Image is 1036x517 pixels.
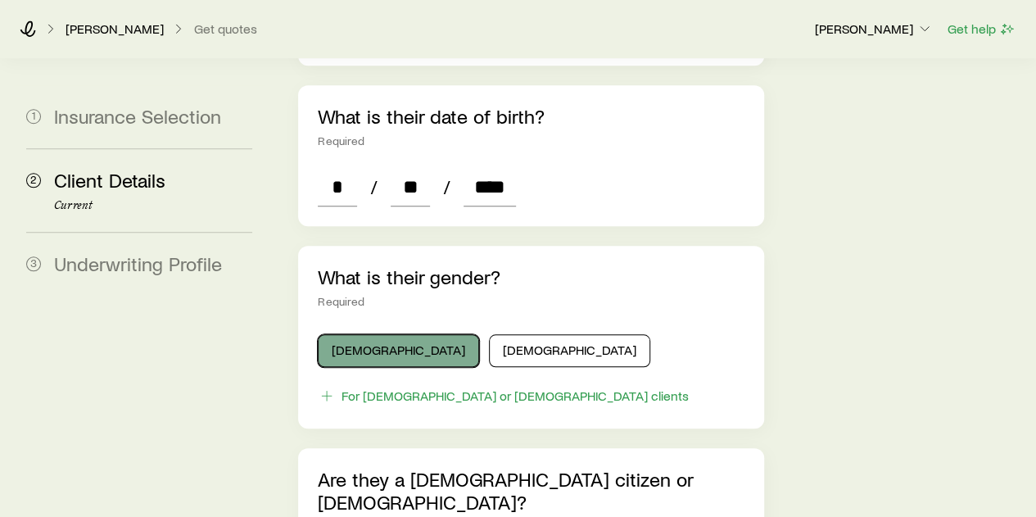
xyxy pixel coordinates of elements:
button: [DEMOGRAPHIC_DATA] [489,334,650,367]
div: Required [318,295,744,308]
p: Current [54,199,252,212]
p: [PERSON_NAME] [66,20,164,37]
span: 3 [26,256,41,271]
span: 2 [26,173,41,188]
button: Get quotes [193,21,258,37]
span: 1 [26,109,41,124]
span: Client Details [54,168,165,192]
button: [PERSON_NAME] [814,20,934,39]
span: Underwriting Profile [54,252,222,275]
span: Insurance Selection [54,104,221,128]
p: What is their gender? [318,265,744,288]
span: / [364,175,384,198]
button: For [DEMOGRAPHIC_DATA] or [DEMOGRAPHIC_DATA] clients [318,387,690,406]
button: [DEMOGRAPHIC_DATA] [318,334,479,367]
span: / [437,175,457,198]
div: For [DEMOGRAPHIC_DATA] or [DEMOGRAPHIC_DATA] clients [342,388,689,404]
button: Get help [947,20,1016,39]
p: Are they a [DEMOGRAPHIC_DATA] citizen or [DEMOGRAPHIC_DATA]? [318,468,744,514]
p: What is their date of birth? [318,105,744,128]
p: [PERSON_NAME] [815,20,933,37]
div: Required [318,134,744,147]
